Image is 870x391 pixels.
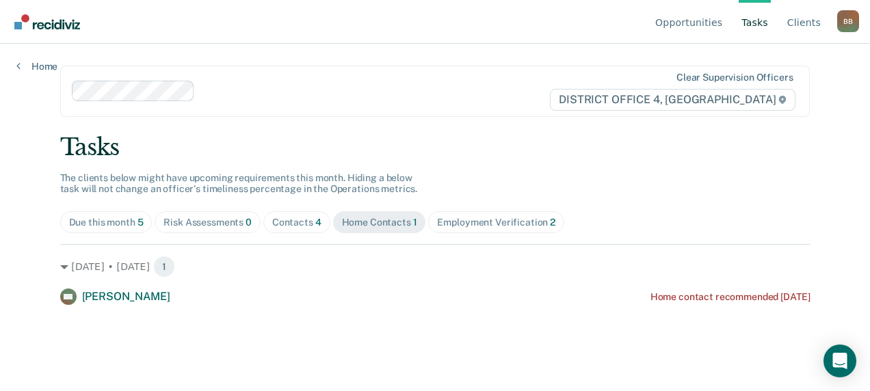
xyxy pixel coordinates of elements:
span: DISTRICT OFFICE 4, [GEOGRAPHIC_DATA] [550,89,795,111]
img: Recidiviz [14,14,80,29]
div: Contacts [272,217,321,228]
span: [PERSON_NAME] [82,290,170,303]
div: Tasks [60,133,810,161]
div: [DATE] • [DATE] 1 [60,256,810,278]
div: Open Intercom Messenger [823,345,856,377]
a: Home [16,60,57,72]
div: Due this month [69,217,144,228]
span: 4 [315,217,321,228]
div: Home contact recommended [DATE] [650,291,810,303]
span: 2 [550,217,555,228]
span: 0 [246,217,252,228]
div: Home Contacts [342,217,417,228]
span: 1 [413,217,417,228]
span: 5 [137,217,144,228]
div: Clear supervision officers [676,72,793,83]
div: Risk Assessments [163,217,252,228]
div: B B [837,10,859,32]
span: The clients below might have upcoming requirements this month. Hiding a below task will not chang... [60,172,418,195]
button: Profile dropdown button [837,10,859,32]
div: Employment Verification [437,217,555,228]
span: 1 [153,256,175,278]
